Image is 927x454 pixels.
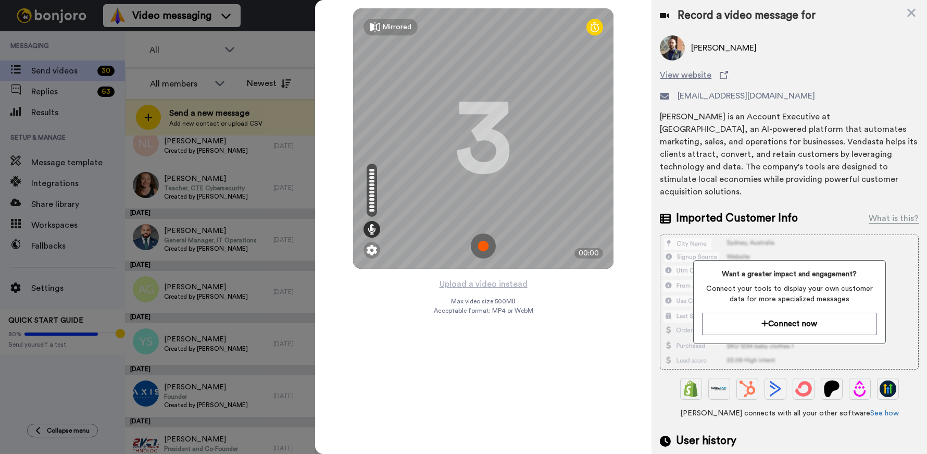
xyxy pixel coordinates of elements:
img: Patreon [823,381,840,397]
span: Max video size: 500 MB [451,297,516,305]
span: View website [660,69,711,81]
img: Hubspot [739,381,756,397]
span: Imported Customer Info [676,211,798,226]
img: ActiveCampaign [767,381,784,397]
img: ic_gear.svg [367,245,377,255]
a: View website [660,69,919,81]
span: Acceptable format: MP4 or WebM [434,306,533,315]
div: What is this? [869,212,919,225]
span: [EMAIL_ADDRESS][DOMAIN_NAME] [678,90,815,102]
span: User history [676,433,736,449]
img: Ontraport [711,381,728,397]
img: Drip [851,381,868,397]
img: Shopify [683,381,699,397]
div: 00:00 [574,248,603,259]
button: Upload a video instead [436,277,531,291]
a: See how [870,410,899,417]
img: ic_record_start.svg [471,234,496,259]
div: [PERSON_NAME] is an Account Executive at [GEOGRAPHIC_DATA], an AI-powered platform that automates... [660,111,919,198]
img: ConvertKit [795,381,812,397]
div: 3 [455,100,512,178]
span: [PERSON_NAME] connects with all your other software [660,408,919,419]
span: Want a greater impact and engagement? [702,269,877,279]
span: Connect your tools to display your own customer data for more specialized messages [702,284,877,304]
img: GoHighLevel [880,381,896,397]
button: Connect now [702,313,877,335]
